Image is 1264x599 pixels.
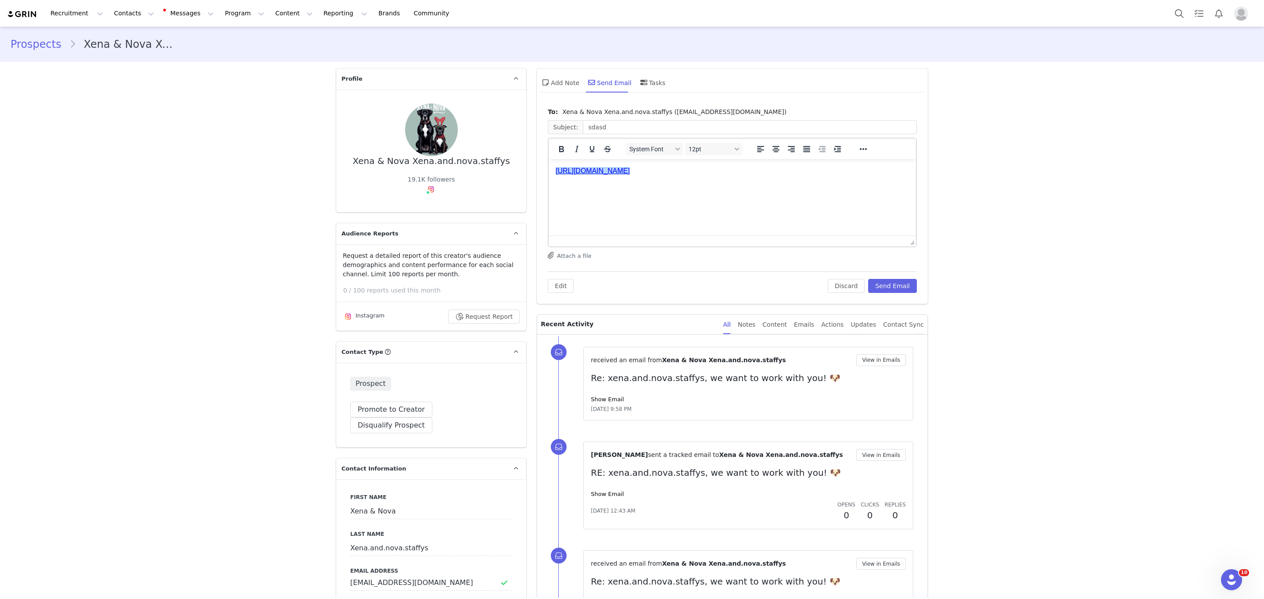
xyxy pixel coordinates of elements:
[856,354,906,366] button: View in Emails
[830,143,845,155] button: Increase indent
[883,315,924,335] div: Contact Sync
[586,72,632,93] div: Send Email
[821,315,844,335] div: Actions
[341,348,383,357] span: Contact Type
[591,405,632,413] span: [DATE] 9:58 PM
[815,143,829,155] button: Decrease indent
[762,315,787,335] div: Content
[562,107,786,117] span: Xena & Nova Xena.and.nova.staffys ([EMAIL_ADDRESS][DOMAIN_NAME])
[405,103,458,156] img: 172fe28f-0c97-4104-8a75-b60a122a9c4f.jpg
[856,143,871,155] button: Reveal or hide additional toolbar items
[408,175,455,184] div: 19.1K followers
[409,4,459,23] a: Community
[270,4,318,23] button: Content
[583,120,917,134] input: Add a subject line
[591,466,906,479] p: RE: xena.and.nova.staffys, we want to work with you! 🐶
[768,143,783,155] button: Align center
[837,502,855,508] span: Opens
[541,315,716,334] p: Recent Activity
[448,310,520,324] button: Request Report
[373,4,408,23] a: Brands
[109,4,159,23] button: Contacts
[591,507,635,515] span: [DATE] 12:43 AM
[662,357,786,364] span: Xena & Nova Xena.and.nova.staffys
[719,451,843,458] span: Xena & Nova Xena.and.nova.staffys
[548,120,583,134] span: Subject:
[11,36,69,52] a: Prospects
[723,315,731,335] div: All
[591,560,662,567] span: received an email from
[784,143,799,155] button: Align right
[540,72,579,93] div: Add Note
[794,315,814,335] div: Emails
[591,491,624,497] a: Show Email
[662,560,786,567] span: Xena & Nova Xena.and.nova.staffys
[837,509,855,522] h2: 0
[318,4,373,23] button: Reporting
[856,558,906,570] button: View in Emails
[350,575,512,591] input: Email Address
[851,315,876,335] div: Updates
[591,575,906,588] p: Re: xena.and.nova.staffys, we want to work with you! 🐶
[639,72,666,93] div: Tasks
[1170,4,1189,23] button: Search
[548,250,591,260] button: Attach a file
[341,75,363,83] span: Profile
[591,371,906,385] p: Re: xena.and.nova.staffys, we want to work with you! 🐶
[884,502,906,508] span: Replies
[569,143,584,155] button: Italic
[343,311,384,322] div: Instagram
[1234,7,1248,21] img: placeholder-profile.jpg
[591,396,624,403] a: Show Email
[427,186,434,193] img: instagram.svg
[1221,569,1242,590] iframe: Intercom live chat
[907,236,916,246] div: Press the Up and Down arrow keys to resize the editor.
[861,509,879,522] h2: 0
[343,251,520,279] p: Request a detailed report of this creator's audience demographics and content performance for eac...
[45,4,108,23] button: Recruitment
[350,377,391,391] span: Prospect
[341,464,406,473] span: Contact Information
[350,567,512,575] label: Email Address
[1239,569,1249,576] span: 10
[350,530,512,538] label: Last Name
[738,315,755,335] div: Notes
[868,279,917,293] button: Send Email
[685,143,742,155] button: Font sizes
[219,4,269,23] button: Program
[856,449,906,461] button: View in Emails
[799,143,814,155] button: Justify
[548,107,558,117] span: To:
[626,143,683,155] button: Fonts
[689,146,732,153] span: 12pt
[554,143,569,155] button: Bold
[341,229,399,238] span: Audience Reports
[753,143,768,155] button: Align left
[1209,4,1228,23] button: Notifications
[343,286,526,295] p: 0 / 100 reports used this month
[591,357,662,364] span: received an email from
[648,451,719,458] span: sent a tracked email to
[629,146,672,153] span: System Font
[600,143,615,155] button: Strikethrough
[353,156,510,166] div: Xena & Nova Xena.and.nova.staffys
[585,143,600,155] button: Underline
[350,493,512,501] label: First Name
[591,451,648,458] span: [PERSON_NAME]
[350,417,432,433] button: Disqualify Prospect
[160,4,219,23] button: Messages
[350,402,432,417] button: Promote to Creator
[345,313,352,320] img: instagram.svg
[549,159,916,235] iframe: Rich Text Area
[1229,7,1257,21] button: Profile
[7,10,38,18] img: grin logo
[884,509,906,522] h2: 0
[1189,4,1209,23] a: Tasks
[861,502,879,508] span: Clicks
[828,279,865,293] button: Discard
[548,279,574,293] button: Edit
